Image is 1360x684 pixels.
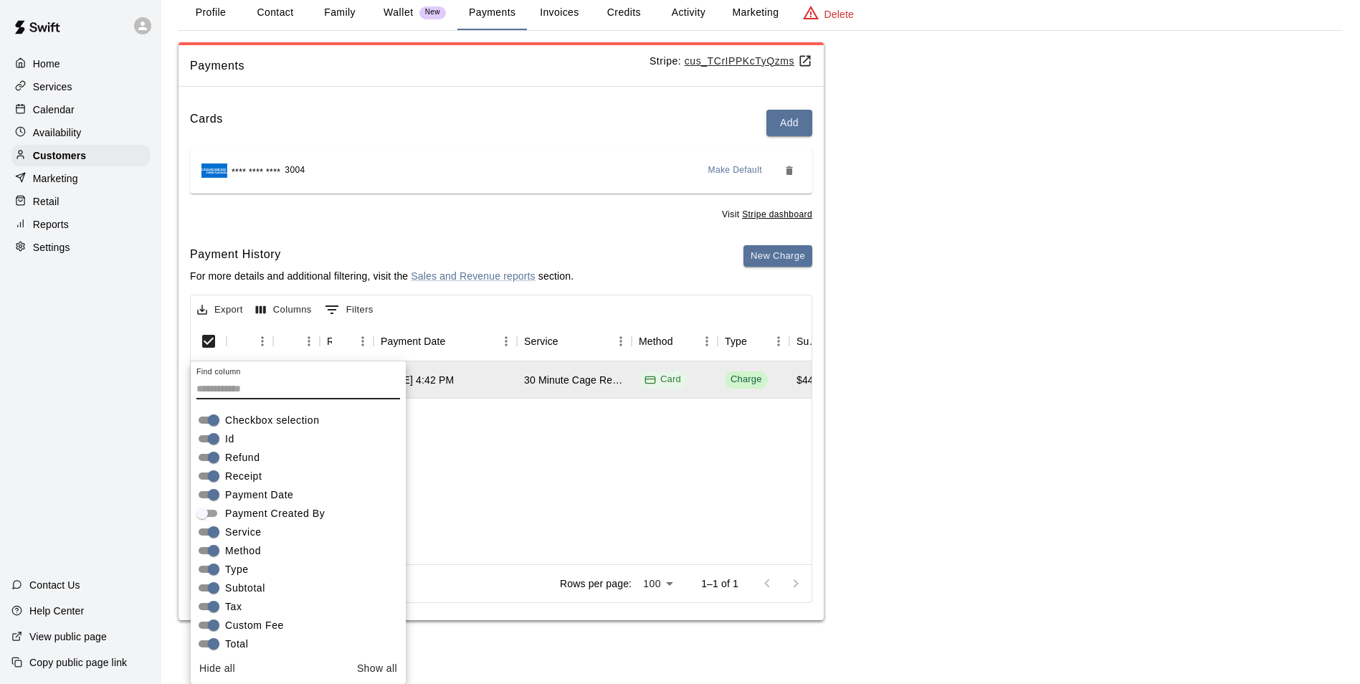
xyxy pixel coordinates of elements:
[33,217,69,232] p: Reports
[411,270,535,282] a: Sales and Revenue reports
[747,331,767,351] button: Sort
[718,321,789,361] div: Type
[701,576,738,591] p: 1–1 of 1
[766,110,812,136] button: Add
[285,163,305,178] span: 3004
[645,373,681,386] div: Card
[29,655,127,670] p: Copy public page link
[558,331,579,351] button: Sort
[778,159,801,182] button: Remove
[190,57,650,75] span: Payments
[225,469,262,484] span: Receipt
[33,57,60,71] p: Home
[33,125,82,140] p: Availability
[703,159,769,182] button: Make Default
[524,321,558,361] div: Service
[11,53,150,75] a: Home
[33,171,78,186] p: Marketing
[696,331,718,352] button: Menu
[722,208,812,222] span: Visit
[768,331,789,352] button: Menu
[225,488,293,503] span: Payment Date
[29,578,80,592] p: Contact Us
[419,8,446,17] span: New
[33,240,70,255] p: Settings
[11,99,150,120] a: Calendar
[384,5,414,20] p: Wallet
[29,630,107,644] p: View public page
[824,7,854,22] p: Delete
[252,299,315,321] button: Select columns
[796,373,828,387] div: $44.99
[225,581,265,596] span: Subtotal
[33,148,86,163] p: Customers
[11,122,150,143] a: Availability
[11,237,150,258] a: Settings
[225,525,262,540] span: Service
[639,321,673,361] div: Method
[381,321,446,361] div: Payment Date
[11,76,150,98] a: Services
[524,373,624,387] div: 30 Minute Cage Rental W/ Machine (Short Cage)
[194,299,247,321] button: Export
[796,321,819,361] div: Subtotal
[610,331,632,352] button: Menu
[196,366,241,377] label: Find column
[650,54,812,69] p: Stripe:
[227,321,273,361] div: Id
[252,331,273,352] button: Menu
[321,298,377,321] button: Show filters
[225,599,242,614] span: Tax
[225,450,260,465] span: Refund
[352,331,374,352] button: Menu
[11,191,150,212] a: Retail
[725,321,747,361] div: Type
[225,543,261,559] span: Method
[742,209,812,219] u: Stripe dashboard
[517,321,632,361] div: Service
[381,373,454,387] div: Oct 9, 2025, 4:42 PM
[11,168,150,189] a: Marketing
[298,331,320,352] button: Menu
[29,604,84,618] p: Help Center
[731,373,762,386] div: Charge
[685,55,812,67] a: cus_TCrIPPKcTyQzms
[225,506,325,521] span: Payment Created By
[495,331,517,352] button: Menu
[743,245,812,267] button: New Charge
[708,163,763,178] span: Make Default
[225,562,249,577] span: Type
[33,194,60,209] p: Retail
[332,331,352,351] button: Sort
[273,321,320,361] div: Refund
[560,576,632,591] p: Rows per page:
[673,331,693,351] button: Sort
[11,145,150,166] a: Customers
[234,331,254,351] button: Sort
[201,163,227,178] img: Credit card brand logo
[225,637,248,652] span: Total
[33,80,72,94] p: Services
[374,321,517,361] div: Payment Date
[190,269,574,283] p: For more details and additional filtering, visit the section.
[446,331,466,351] button: Sort
[320,321,374,361] div: Receipt
[225,413,319,428] span: Checkbox selection
[280,331,300,351] button: Sort
[225,618,284,633] span: Custom Fee
[194,655,241,682] button: Hide all
[327,321,332,361] div: Receipt
[33,103,75,117] p: Calendar
[351,655,403,682] button: Show all
[632,321,718,361] div: Method
[11,214,150,235] a: Reports
[190,110,223,136] h6: Cards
